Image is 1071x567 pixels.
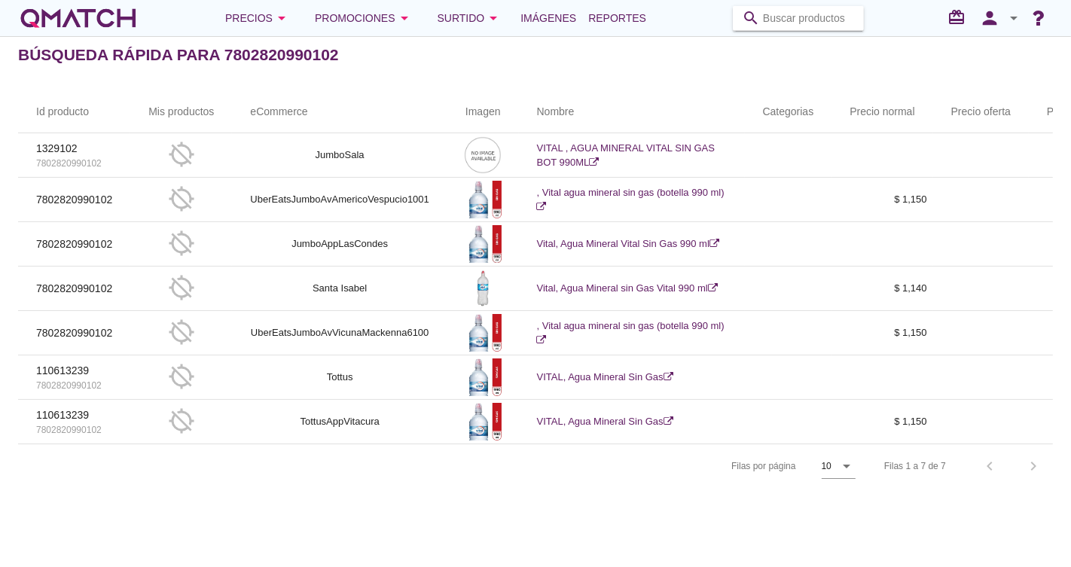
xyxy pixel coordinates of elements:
p: 7802820990102 [36,325,112,341]
td: JumboAppLasCondes [232,222,447,267]
i: gps_off [168,363,195,390]
div: Promociones [315,9,413,27]
th: Precio oferta: Not sorted. [933,91,1029,133]
td: Santa Isabel [232,267,447,311]
td: Tottus [232,355,447,400]
td: JumboSala [232,133,447,178]
a: Vital, Agua Mineral Vital Sin Gas 990 ml [537,238,719,249]
input: Buscar productos [763,6,855,30]
a: , Vital agua mineral sin gas (botella 990 ml) [537,187,725,213]
span: Reportes [588,9,646,27]
div: Precios [225,9,291,27]
td: $ 1,150 [831,311,932,355]
th: Categorias: Not sorted. [745,91,832,133]
td: $ 1,150 [831,178,932,222]
a: white-qmatch-logo [18,3,139,33]
i: arrow_drop_down [395,9,413,27]
i: arrow_drop_down [1005,9,1023,27]
th: Imagen: Not sorted. [447,91,519,133]
i: redeem [947,8,972,26]
button: Surtido [426,3,515,33]
i: gps_off [168,319,195,346]
i: gps_off [168,230,195,257]
button: Precios [213,3,303,33]
i: gps_off [168,185,195,212]
i: person [975,8,1005,29]
p: 7802820990102 [36,157,112,170]
td: $ 1,150 [831,400,932,444]
a: VITAL, Agua Mineral Sin Gas [537,416,673,427]
div: Filas por página [581,444,856,488]
h2: Búsqueda rápida para 7802820990102 [18,43,339,67]
i: arrow_drop_down [273,9,291,27]
a: VITAL, Agua Mineral Sin Gas [537,371,673,383]
p: 110613239 [36,407,112,423]
p: 7802820990102 [36,379,112,392]
p: 7802820990102 [36,192,112,208]
a: , Vital agua mineral sin gas (botella 990 ml) [537,320,725,346]
td: UberEatsJumboAvAmericoVespucio1001 [232,178,447,222]
p: 1329102 [36,141,112,157]
th: Id producto: Not sorted. [18,91,130,133]
td: UberEatsJumboAvVicunaMackenna6100 [232,311,447,355]
i: gps_off [168,274,195,301]
button: Promociones [303,3,426,33]
p: 110613239 [36,363,112,379]
th: eCommerce: Not sorted. [232,91,447,133]
a: VITAL , AGUA MINERAL VITAL SIN GAS BOT 990ML [537,142,715,169]
div: Filas 1 a 7 de 7 [884,459,946,473]
span: Imágenes [520,9,576,27]
a: Imágenes [514,3,582,33]
th: Nombre: Not sorted. [519,91,745,133]
th: Mis productos: Not sorted. [130,91,232,133]
i: gps_off [168,141,195,168]
i: arrow_drop_down [838,457,856,475]
i: arrow_drop_down [484,9,502,27]
a: Reportes [582,3,652,33]
p: 7802820990102 [36,423,112,437]
p: 7802820990102 [36,236,112,252]
i: search [742,9,760,27]
td: $ 1,140 [831,267,932,311]
div: 10 [822,459,831,473]
td: TottusAppVitacura [232,400,447,444]
div: Surtido [438,9,503,27]
a: Vital, Agua Mineral sin Gas Vital 990 ml [537,282,718,294]
i: gps_off [168,407,195,434]
th: Precio normal: Not sorted. [831,91,932,133]
p: 7802820990102 [36,281,112,297]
